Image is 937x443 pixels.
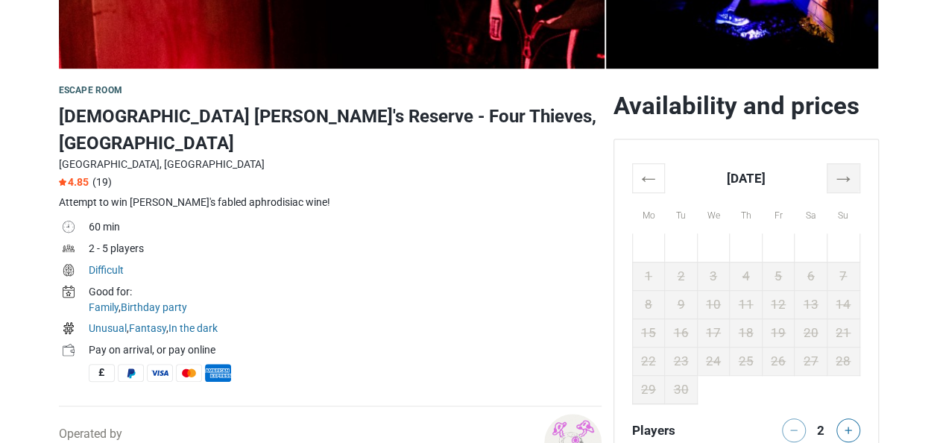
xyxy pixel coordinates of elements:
td: 22 [632,347,665,375]
span: MasterCard [176,364,202,382]
a: In the dark [168,322,218,334]
td: 2 [665,262,698,290]
td: 13 [795,290,827,318]
td: 14 [827,290,859,318]
th: → [827,163,859,192]
td: 11 [730,290,763,318]
td: 28 [827,347,859,375]
td: 16 [665,318,698,347]
td: 5 [762,262,795,290]
td: 20 [795,318,827,347]
td: 12 [762,290,795,318]
td: , [89,283,602,319]
td: 4 [730,262,763,290]
th: Mo [632,192,665,233]
div: 2 [812,418,830,439]
td: 60 min [89,218,602,239]
td: 24 [697,347,730,375]
td: 3 [697,262,730,290]
td: 29 [632,375,665,403]
div: Attempt to win [PERSON_NAME]'s fabled aphrodisiac wine! [59,195,602,210]
h1: [DEMOGRAPHIC_DATA] [PERSON_NAME]'s Reserve - Four Thieves, [GEOGRAPHIC_DATA] [59,103,602,157]
div: Good for: [89,284,602,300]
td: 23 [665,347,698,375]
h2: Availability and prices [613,91,879,121]
td: 18 [730,318,763,347]
td: 10 [697,290,730,318]
img: Star [59,178,66,186]
td: 15 [632,318,665,347]
th: We [697,192,730,233]
th: Tu [665,192,698,233]
th: Th [730,192,763,233]
span: American Express [205,364,231,382]
td: 7 [827,262,859,290]
span: 4.85 [59,176,89,188]
td: 9 [665,290,698,318]
td: 2 - 5 players [89,239,602,261]
div: [GEOGRAPHIC_DATA], [GEOGRAPHIC_DATA] [59,157,602,172]
span: PayPal [118,364,144,382]
a: Birthday party [121,301,187,313]
th: [DATE] [665,163,827,192]
a: Fantasy [129,322,166,334]
th: ← [632,163,665,192]
td: 21 [827,318,859,347]
th: Fr [762,192,795,233]
td: 26 [762,347,795,375]
td: 6 [795,262,827,290]
td: 25 [730,347,763,375]
td: 30 [665,375,698,403]
span: (19) [92,176,112,188]
a: Unusual [89,322,127,334]
td: 19 [762,318,795,347]
div: Players [626,418,746,442]
th: Su [827,192,859,233]
span: Cash [89,364,115,382]
span: Visa [147,364,173,382]
span: Escape room [59,85,122,95]
th: Sa [795,192,827,233]
div: Pay on arrival, or pay online [89,342,602,358]
td: 27 [795,347,827,375]
td: 8 [632,290,665,318]
td: , , [89,319,602,341]
td: 17 [697,318,730,347]
a: Difficult [89,264,124,276]
a: Family [89,301,119,313]
td: 1 [632,262,665,290]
